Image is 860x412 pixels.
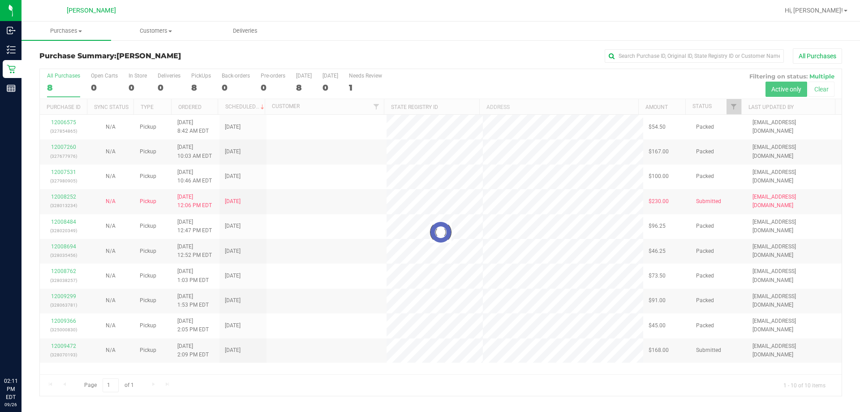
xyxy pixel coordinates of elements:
input: Search Purchase ID, Original ID, State Registry ID or Customer Name... [605,49,784,63]
button: All Purchases [793,48,842,64]
iframe: Resource center [9,340,36,367]
inline-svg: Reports [7,84,16,93]
inline-svg: Retail [7,65,16,74]
span: Purchases [21,27,111,35]
a: Purchases [21,22,111,40]
p: 02:11 PM EDT [4,377,17,401]
p: 09/26 [4,401,17,408]
span: Customers [112,27,200,35]
span: Deliveries [221,27,270,35]
span: Hi, [PERSON_NAME]! [785,7,843,14]
a: Customers [111,22,201,40]
a: Deliveries [201,22,290,40]
h3: Purchase Summary: [39,52,307,60]
inline-svg: Inventory [7,45,16,54]
span: [PERSON_NAME] [67,7,116,14]
inline-svg: Inbound [7,26,16,35]
span: [PERSON_NAME] [116,52,181,60]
